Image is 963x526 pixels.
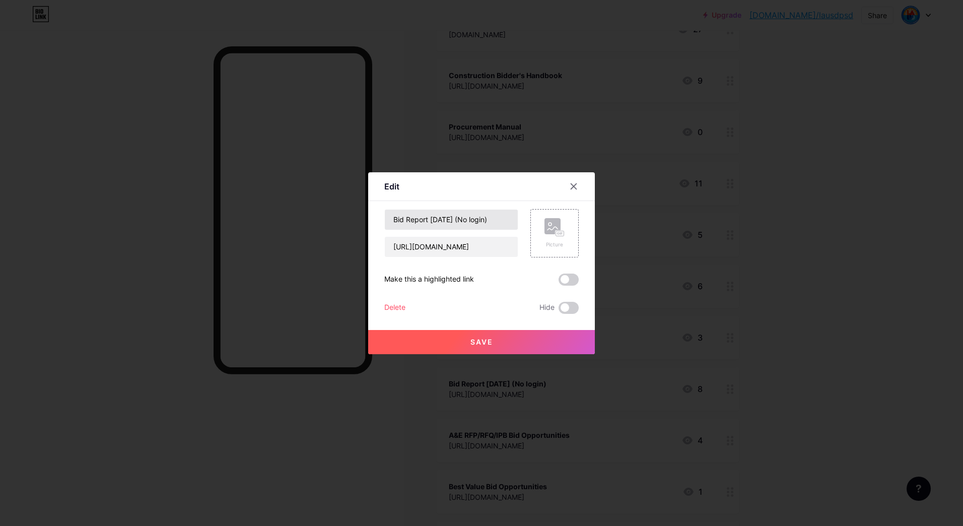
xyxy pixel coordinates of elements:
[384,302,405,314] div: Delete
[470,338,493,346] span: Save
[385,210,518,230] input: Title
[539,302,555,314] span: Hide
[384,274,474,286] div: Make this a highlighted link
[385,237,518,257] input: URL
[384,180,399,192] div: Edit
[368,330,595,354] button: Save
[544,241,565,248] div: Picture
